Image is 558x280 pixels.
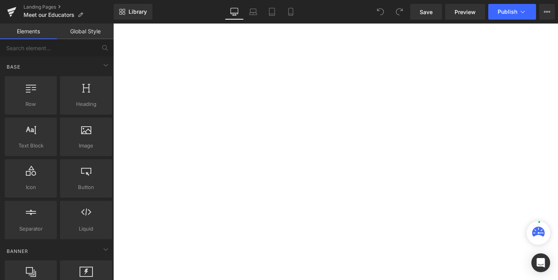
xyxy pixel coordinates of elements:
[391,4,407,20] button: Redo
[62,183,110,191] span: Button
[445,4,485,20] a: Preview
[488,4,536,20] button: Publish
[6,63,21,71] span: Base
[114,4,152,20] a: New Library
[24,12,74,18] span: Meet our Educators
[24,4,114,10] a: Landing Pages
[263,4,281,20] a: Tablet
[531,253,550,272] div: Open Intercom Messenger
[7,183,54,191] span: Icon
[539,4,555,20] button: More
[7,142,54,150] span: Text Block
[129,8,147,15] span: Library
[420,8,433,16] span: Save
[225,4,244,20] a: Desktop
[281,4,300,20] a: Mobile
[455,8,476,16] span: Preview
[244,4,263,20] a: Laptop
[62,225,110,233] span: Liquid
[57,24,114,39] a: Global Style
[498,9,517,15] span: Publish
[373,4,388,20] button: Undo
[6,247,29,255] span: Banner
[7,100,54,108] span: Row
[7,225,54,233] span: Separator
[62,100,110,108] span: Heading
[62,142,110,150] span: Image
